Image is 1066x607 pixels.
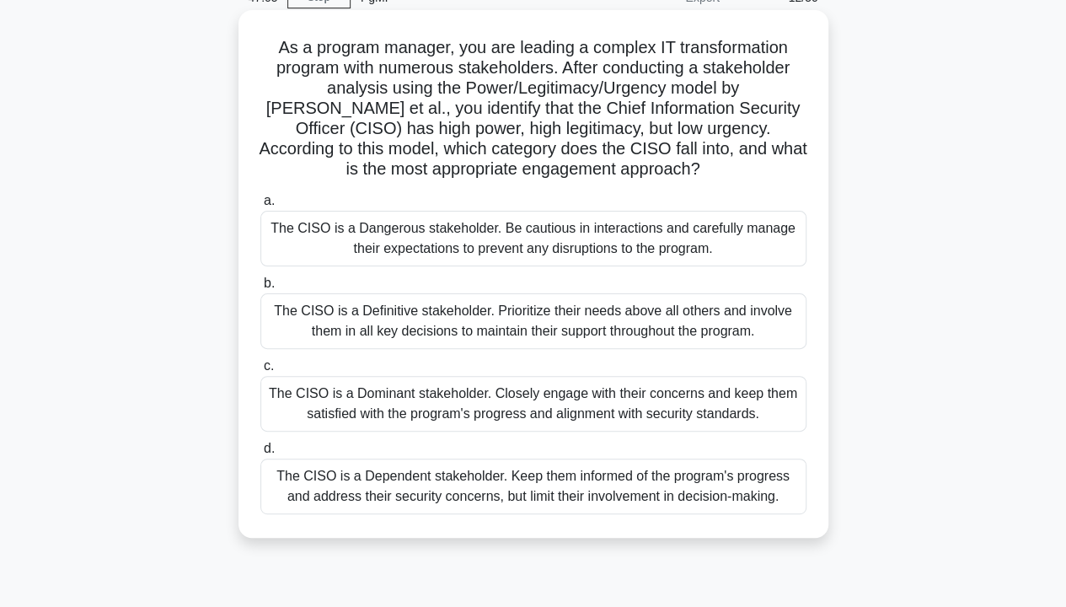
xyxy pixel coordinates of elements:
[264,193,275,207] span: a.
[260,211,806,266] div: The CISO is a Dangerous stakeholder. Be cautious in interactions and carefully manage their expec...
[260,459,806,514] div: The CISO is a Dependent stakeholder. Keep them informed of the program's progress and address the...
[260,293,806,349] div: The CISO is a Definitive stakeholder. Prioritize their needs above all others and involve them in...
[264,276,275,290] span: b.
[260,376,806,432] div: The CISO is a Dominant stakeholder. Closely engage with their concerns and keep them satisfied wi...
[264,441,275,455] span: d.
[264,358,274,373] span: c.
[259,37,808,180] h5: As a program manager, you are leading a complex IT transformation program with numerous stakehold...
